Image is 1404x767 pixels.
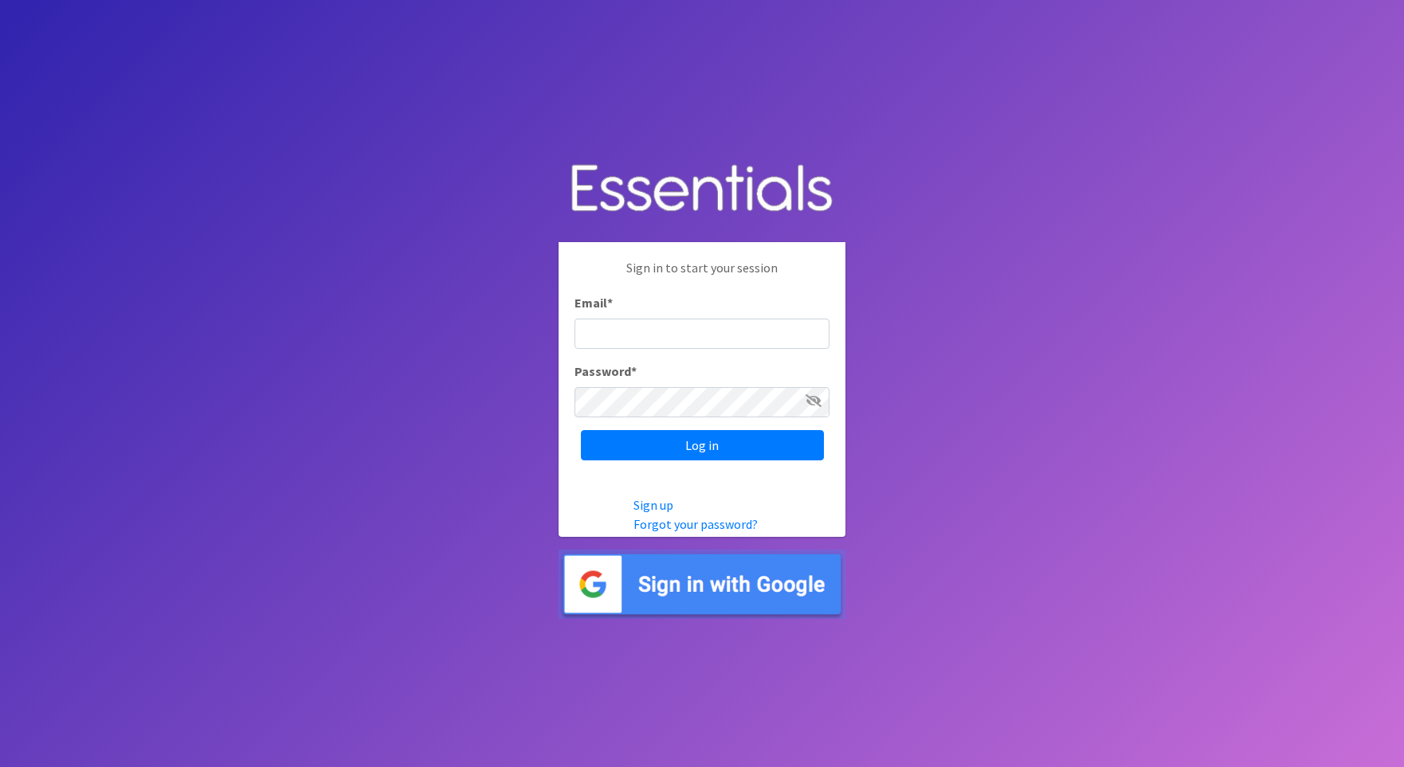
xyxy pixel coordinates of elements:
[633,497,673,513] a: Sign up
[633,516,758,532] a: Forgot your password?
[575,362,637,381] label: Password
[607,295,613,311] abbr: required
[581,430,824,460] input: Log in
[559,550,845,619] img: Sign in with Google
[559,148,845,230] img: Human Essentials
[575,293,613,312] label: Email
[575,258,829,293] p: Sign in to start your session
[631,363,637,379] abbr: required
